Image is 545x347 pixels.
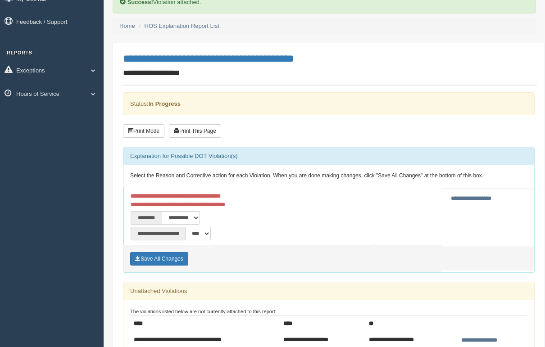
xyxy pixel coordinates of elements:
[145,23,219,29] a: HOS Explanation Report List
[123,92,535,115] div: Status:
[123,124,164,138] button: Print Mode
[130,309,277,314] small: The violations listed below are not currently attached to this report:
[123,282,534,300] div: Unattached Violations
[123,147,534,165] div: Explanation for Possible DOT Violation(s)
[148,100,181,107] strong: In Progress
[169,124,221,138] button: Print This Page
[130,252,188,266] button: Save
[123,165,534,187] div: Select the Reason and Corrective action for each Violation. When you are done making changes, cli...
[119,23,135,29] a: Home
